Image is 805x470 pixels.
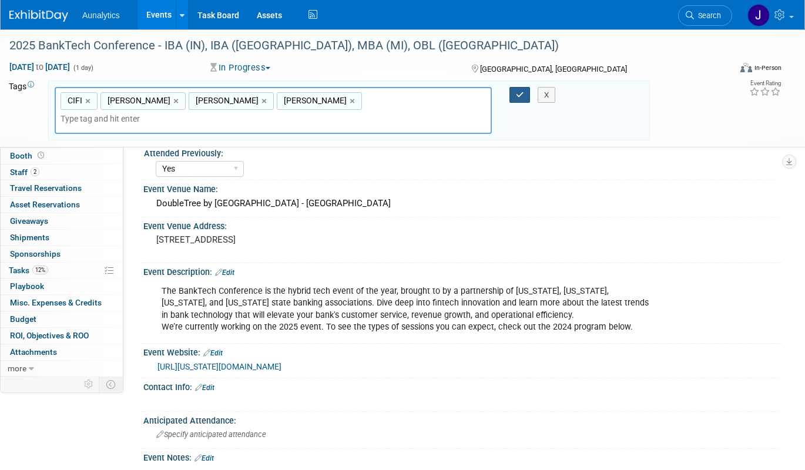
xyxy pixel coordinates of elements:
span: Shipments [10,233,49,242]
span: Misc. Expenses & Credits [10,298,102,307]
td: Toggle Event Tabs [99,377,123,392]
a: × [173,95,181,108]
div: In-Person [754,63,781,72]
div: 2025 BankTech Conference - IBA (IN), IBA ([GEOGRAPHIC_DATA]), MBA (MI), OBL ([GEOGRAPHIC_DATA]) [5,35,716,56]
span: [GEOGRAPHIC_DATA], [GEOGRAPHIC_DATA] [480,65,627,73]
a: more [1,361,123,377]
span: 2 [31,167,39,176]
a: Giveaways [1,213,123,229]
span: more [8,364,26,373]
span: Tasks [9,266,48,275]
a: Sponsorships [1,246,123,262]
img: ExhibitDay [9,10,68,22]
td: Personalize Event Tab Strip [79,377,99,392]
div: DoubleTree by [GEOGRAPHIC_DATA] - [GEOGRAPHIC_DATA] [152,194,773,213]
td: Tags [9,80,38,141]
span: Giveaways [10,216,48,226]
a: Edit [215,268,234,277]
span: Travel Reservations [10,183,82,193]
a: Booth [1,148,123,164]
span: Sponsorships [10,249,61,258]
a: Attachments [1,344,123,360]
img: Julie Grisanti-Cieslak [747,4,770,26]
span: [PERSON_NAME] [193,95,259,106]
a: Edit [203,349,223,357]
a: Budget [1,311,123,327]
a: Search [678,5,732,26]
a: Playbook [1,278,123,294]
div: Contact Info: [143,378,781,394]
span: [PERSON_NAME] [281,95,347,106]
a: Asset Reservations [1,197,123,213]
button: X [538,87,556,103]
a: Staff2 [1,164,123,180]
div: The BankTech Conference is the hybrid tech event of the year, brought to by a partnership of [US_... [153,280,658,338]
div: Event Description: [143,263,781,278]
span: Booth not reserved yet [35,151,46,160]
span: Asset Reservations [10,200,80,209]
span: Search [694,11,721,20]
div: Event Format [668,61,781,79]
pre: [STREET_ADDRESS] [156,234,397,245]
span: [PERSON_NAME] [105,95,170,106]
span: (1 day) [72,64,93,72]
button: In Progress [206,62,275,74]
span: to [34,62,45,72]
a: Edit [194,454,214,462]
img: Format-Inperson.png [740,63,752,72]
span: Booth [10,151,46,160]
span: Attachments [10,347,57,357]
a: Misc. Expenses & Credits [1,295,123,311]
span: ROI, Objectives & ROO [10,331,89,340]
div: Event Notes: [143,449,781,464]
span: [DATE] [DATE] [9,62,71,72]
span: 12% [32,266,48,274]
a: Travel Reservations [1,180,123,196]
div: Event Website: [143,344,781,359]
a: Shipments [1,230,123,246]
div: Event Venue Name: [143,180,781,195]
a: × [85,95,93,108]
div: Event Venue Address: [143,217,781,232]
div: Anticipated Attendance: [143,412,781,427]
a: × [350,95,357,108]
div: Attended Previously: [144,145,776,159]
a: × [261,95,269,108]
div: Event Rating [749,80,781,86]
span: CIFI [65,95,82,106]
span: Playbook [10,281,44,291]
a: Edit [195,384,214,392]
input: Type tag and hit enter [61,113,225,125]
a: ROI, Objectives & ROO [1,328,123,344]
a: [URL][US_STATE][DOMAIN_NAME] [157,362,281,371]
span: Staff [10,167,39,177]
a: Tasks12% [1,263,123,278]
span: Specify anticipated attendance [156,430,266,439]
span: Aunalytics [82,11,120,20]
span: Budget [10,314,36,324]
